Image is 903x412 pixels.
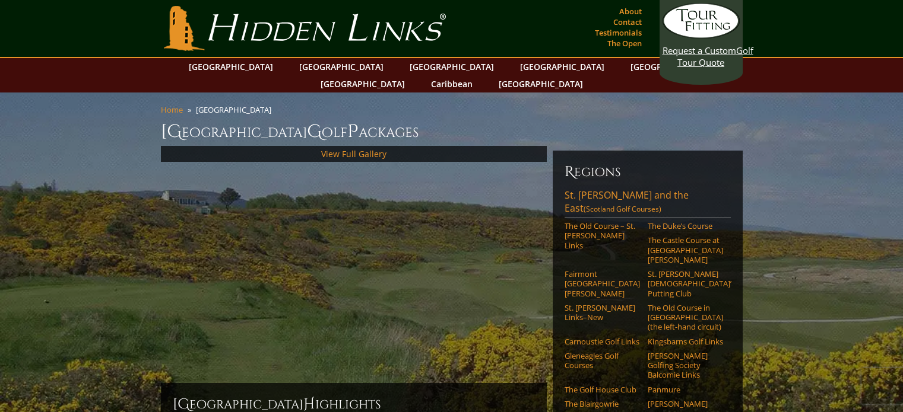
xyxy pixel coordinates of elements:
a: Contact [610,14,645,30]
a: St. [PERSON_NAME] [DEMOGRAPHIC_DATA]’ Putting Club [648,269,723,298]
span: Request a Custom [663,44,736,56]
a: The Old Course in [GEOGRAPHIC_DATA] (the left-hand circuit) [648,303,723,332]
a: View Full Gallery [321,148,386,159]
h6: Regions [565,162,731,181]
a: Kingsbarns Golf Links [648,337,723,346]
a: Fairmont [GEOGRAPHIC_DATA][PERSON_NAME] [565,269,640,298]
span: P [347,120,359,143]
a: Home [161,104,183,115]
a: Caribbean [425,75,479,92]
a: [GEOGRAPHIC_DATA] [315,75,411,92]
a: [GEOGRAPHIC_DATA] [404,58,500,75]
a: St. [PERSON_NAME] Links–New [565,303,640,322]
a: [GEOGRAPHIC_DATA] [493,75,589,92]
a: [GEOGRAPHIC_DATA] [293,58,389,75]
a: Panmure [648,385,723,394]
a: The Old Course – St. [PERSON_NAME] Links [565,221,640,250]
a: Gleneagles Golf Courses [565,351,640,371]
a: [PERSON_NAME] Golfing Society Balcomie Links [648,351,723,380]
a: The Duke’s Course [648,221,723,231]
a: [GEOGRAPHIC_DATA] [514,58,610,75]
li: [GEOGRAPHIC_DATA] [196,104,276,115]
a: Carnoustie Golf Links [565,337,640,346]
a: The Open [604,35,645,52]
a: [GEOGRAPHIC_DATA] [183,58,279,75]
a: Testimonials [592,24,645,41]
span: (Scotland Golf Courses) [584,204,661,214]
a: Request a CustomGolf Tour Quote [663,3,740,68]
a: St. [PERSON_NAME] and the East(Scotland Golf Courses) [565,189,731,218]
a: About [616,3,645,20]
a: The Castle Course at [GEOGRAPHIC_DATA][PERSON_NAME] [648,235,723,264]
a: The Blairgowrie [565,399,640,408]
a: The Golf House Club [565,385,640,394]
h1: [GEOGRAPHIC_DATA] olf ackages [161,120,743,143]
a: [PERSON_NAME] [648,399,723,408]
a: [GEOGRAPHIC_DATA] [625,58,721,75]
span: G [307,120,322,143]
